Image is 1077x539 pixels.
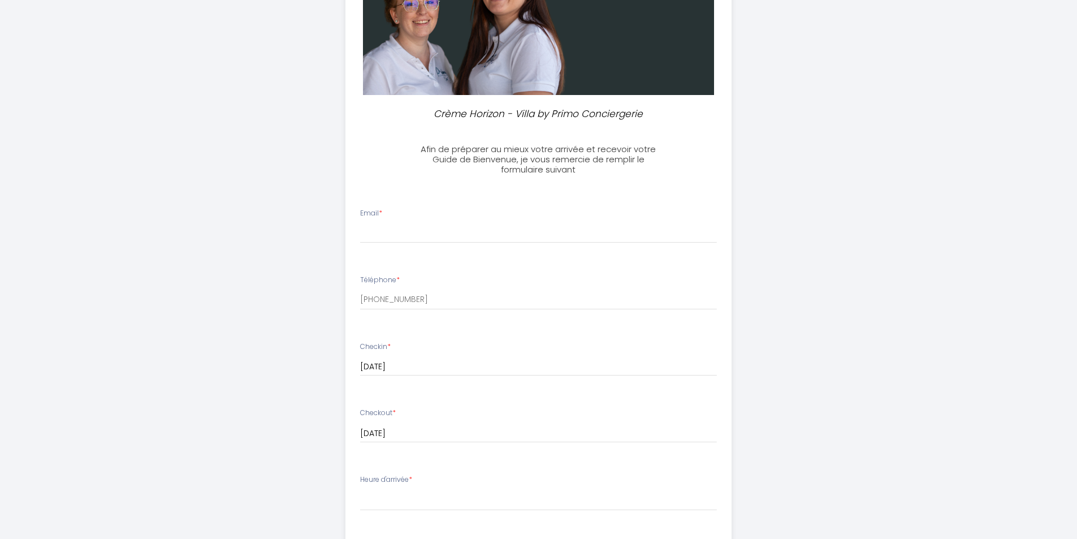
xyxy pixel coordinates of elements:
[360,475,412,485] label: Heure d'arrivée
[360,408,396,419] label: Checkout
[360,275,400,286] label: Téléphone
[413,144,664,175] h3: Afin de préparer au mieux votre arrivée et recevoir votre Guide de Bienvenue, je vous remercie de...
[418,106,660,122] p: Crème Horizon - Villa by Primo Conciergerie
[360,208,382,219] label: Email
[360,342,391,352] label: Checkin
